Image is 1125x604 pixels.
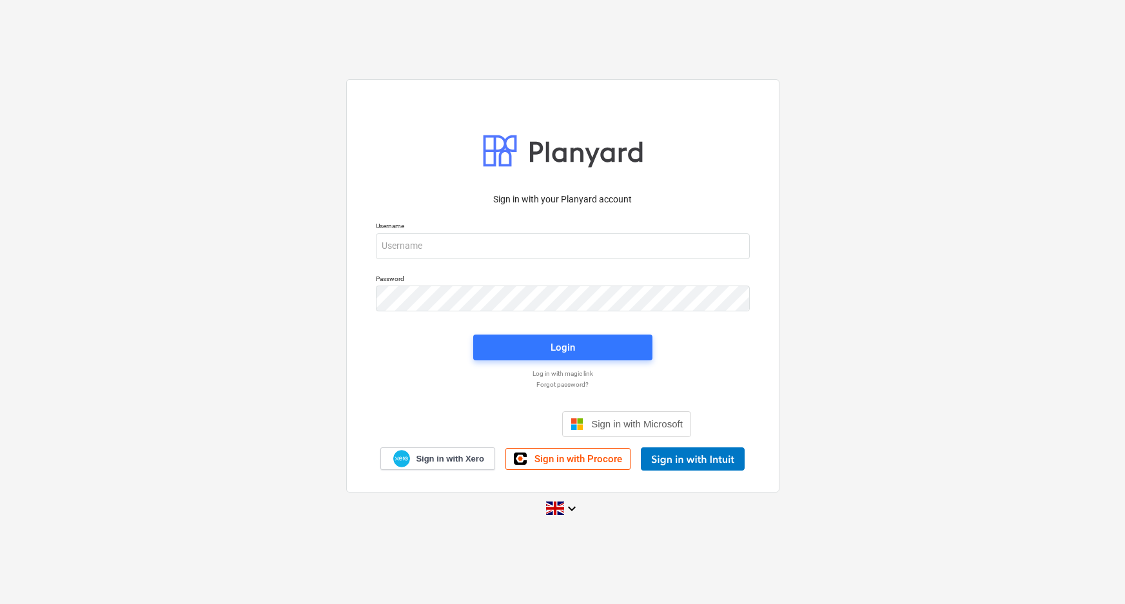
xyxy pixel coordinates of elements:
[369,369,756,378] a: Log in with magic link
[427,410,558,438] iframe: Sign in with Google Button
[380,447,495,470] a: Sign in with Xero
[551,339,575,356] div: Login
[591,418,683,429] span: Sign in with Microsoft
[376,275,750,286] p: Password
[1061,542,1125,604] iframe: Chat Widget
[564,501,580,516] i: keyboard_arrow_down
[369,380,756,389] a: Forgot password?
[505,448,631,470] a: Sign in with Procore
[376,193,750,206] p: Sign in with your Planyard account
[416,453,484,465] span: Sign in with Xero
[376,222,750,233] p: Username
[376,233,750,259] input: Username
[534,453,622,465] span: Sign in with Procore
[473,335,652,360] button: Login
[571,418,583,431] img: Microsoft logo
[393,450,410,467] img: Xero logo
